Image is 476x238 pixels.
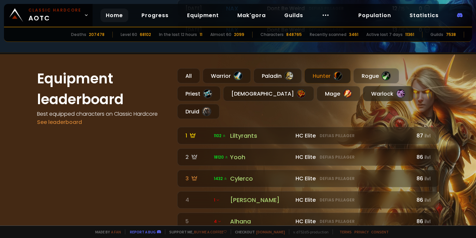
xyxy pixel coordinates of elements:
small: ilvl [424,154,431,161]
div: Almost 60 [210,32,231,38]
div: 87 [414,132,431,140]
a: 3 1432 Cylerco HC EliteDefias Pillager86ilvl [177,170,439,187]
div: HC Elite [296,217,410,225]
div: 7538 [446,32,456,38]
a: 2 18120 Yooh HC EliteDefias Pillager86ilvl [177,148,439,166]
small: Defias Pillager [320,197,355,203]
span: 1432 [214,176,227,182]
span: 4 [214,219,221,224]
div: Warrior [203,68,251,83]
div: 207478 [89,32,104,38]
a: Guilds [279,9,308,22]
div: Level 60 [121,32,137,38]
span: AOTC [28,7,81,23]
div: Liltyrants [230,131,292,140]
a: 5 4 Alhana HC EliteDefias Pillager86ilvl [177,213,439,230]
div: All [177,68,200,83]
div: [DEMOGRAPHIC_DATA] [223,86,314,101]
div: Priest [177,86,220,101]
a: 4 1 [PERSON_NAME] HC EliteDefias Pillager86ilvl [177,191,439,209]
small: ilvl [424,176,431,182]
div: 86 [414,153,431,161]
div: HC Elite [296,153,410,161]
a: Classic HardcoreAOTC [4,4,93,26]
div: Yooh [230,153,292,162]
div: Druid [177,104,219,119]
div: 86 [414,196,431,204]
a: Progress [136,9,174,22]
a: Equipment [182,9,224,22]
span: Checkout [231,229,285,234]
div: 3461 [349,32,358,38]
a: Mak'gora [232,9,271,22]
div: 5 [185,217,210,225]
div: [PERSON_NAME] [230,195,292,204]
div: In the last 12 hours [159,32,197,38]
div: HC Elite [296,196,410,204]
a: Terms [339,229,352,234]
a: Home [100,9,128,22]
span: Made by [91,229,121,234]
div: 2 [185,153,210,161]
div: Warlock [363,86,414,101]
span: 1 [214,197,220,203]
a: 1 1102 Liltyrants HC EliteDefias Pillager87ilvl [177,127,439,144]
div: Cylerco [230,174,292,183]
div: 11361 [405,32,414,38]
div: 68102 [140,32,151,38]
div: Recently scanned [310,32,346,38]
div: Paladin [254,68,302,83]
small: Defias Pillager [320,176,355,182]
a: [DOMAIN_NAME] [256,229,285,234]
h1: Equipment leaderboard [37,68,169,110]
div: Alhana [230,217,292,226]
small: ilvl [424,219,431,225]
small: Defias Pillager [320,219,355,224]
a: a fan [111,229,121,234]
small: ilvl [424,133,431,139]
small: ilvl [424,197,431,203]
a: Privacy [354,229,369,234]
div: HC Elite [296,174,410,183]
small: Defias Pillager [320,154,355,160]
div: 848765 [286,32,302,38]
div: 3 [185,174,210,183]
div: Mage [317,86,360,101]
a: Report a bug [130,229,156,234]
div: HC Elite [296,132,410,140]
span: v. d752d5 - production [289,229,329,234]
div: Active last 7 days [366,32,403,38]
div: Characters [260,32,284,38]
div: 1 [185,132,210,140]
h4: Best equipped characters on Classic Hardcore [37,110,169,118]
div: 11 [200,32,202,38]
a: Statistics [404,9,444,22]
div: Guilds [430,32,443,38]
a: See leaderboard [37,118,82,126]
span: 18120 [214,154,228,160]
div: 86 [414,174,431,183]
div: Deaths [71,32,86,38]
div: Rogue [353,68,399,83]
a: Buy me a coffee [194,229,227,234]
span: Support me, [165,229,227,234]
div: 86 [414,217,431,225]
span: 1102 [214,133,226,139]
a: Consent [371,229,389,234]
a: Population [353,9,396,22]
div: Hunter [304,68,351,83]
small: Defias Pillager [320,133,355,139]
div: 4 [185,196,210,204]
small: Classic Hardcore [28,7,81,13]
div: 2099 [234,32,244,38]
